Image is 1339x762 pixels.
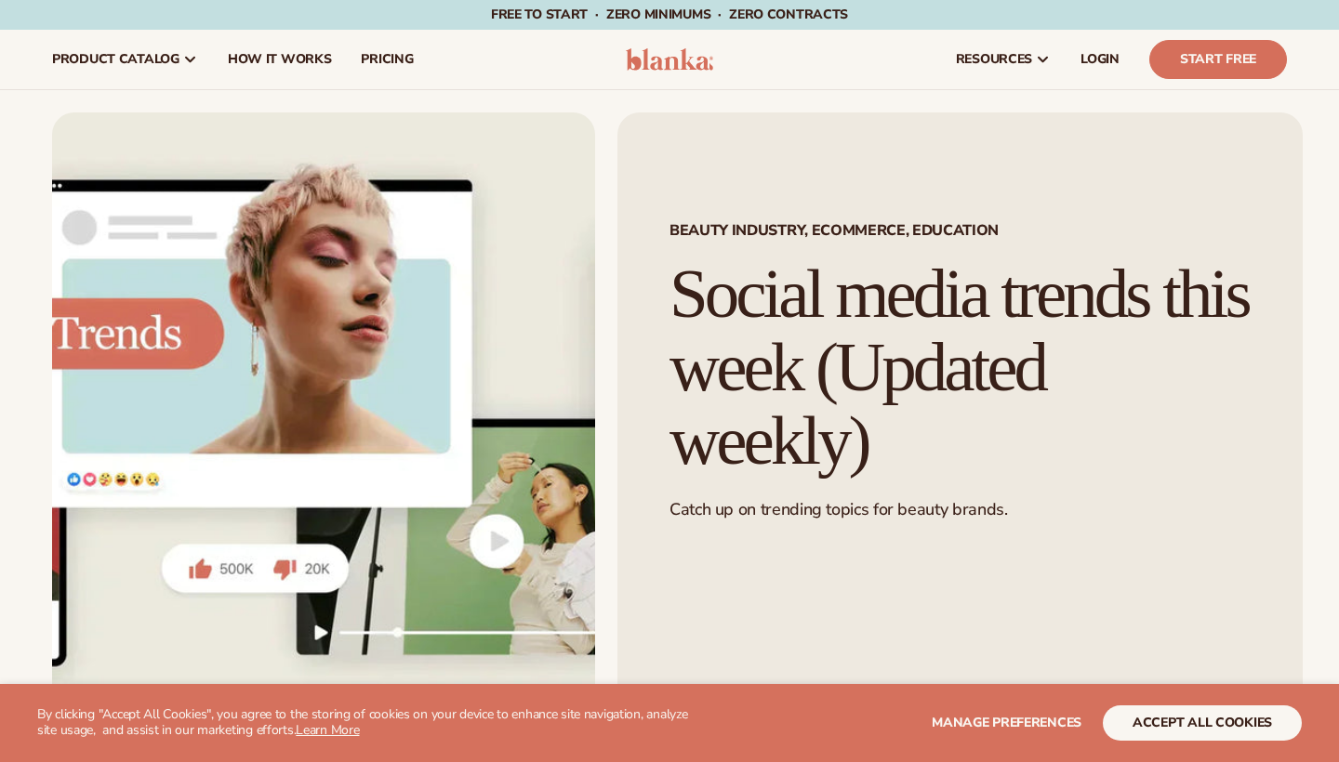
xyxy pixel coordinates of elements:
[1103,705,1302,741] button: accept all cookies
[626,48,714,71] img: logo
[361,52,413,67] span: pricing
[1080,52,1120,67] span: LOGIN
[932,714,1081,731] span: Manage preferences
[213,30,347,89] a: How It Works
[37,30,213,89] a: product catalog
[491,6,848,23] span: Free to start · ZERO minimums · ZERO contracts
[669,257,1251,477] h1: Social media trends this week (Updated weekly)
[932,705,1081,741] button: Manage preferences
[296,721,359,739] a: Learn More
[346,30,428,89] a: pricing
[37,707,699,739] p: By clicking "Accept All Cookies", you agree to the storing of cookies on your device to enhance s...
[669,498,1007,520] span: Catch up on trending topics for beauty brands.
[52,112,595,713] img: Social media trends this week (Updated weekly)
[1149,40,1287,79] a: Start Free
[228,52,332,67] span: How It Works
[669,223,1251,238] span: Beauty Industry, Ecommerce, Education
[52,52,179,67] span: product catalog
[956,52,1032,67] span: resources
[1066,30,1134,89] a: LOGIN
[941,30,1066,89] a: resources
